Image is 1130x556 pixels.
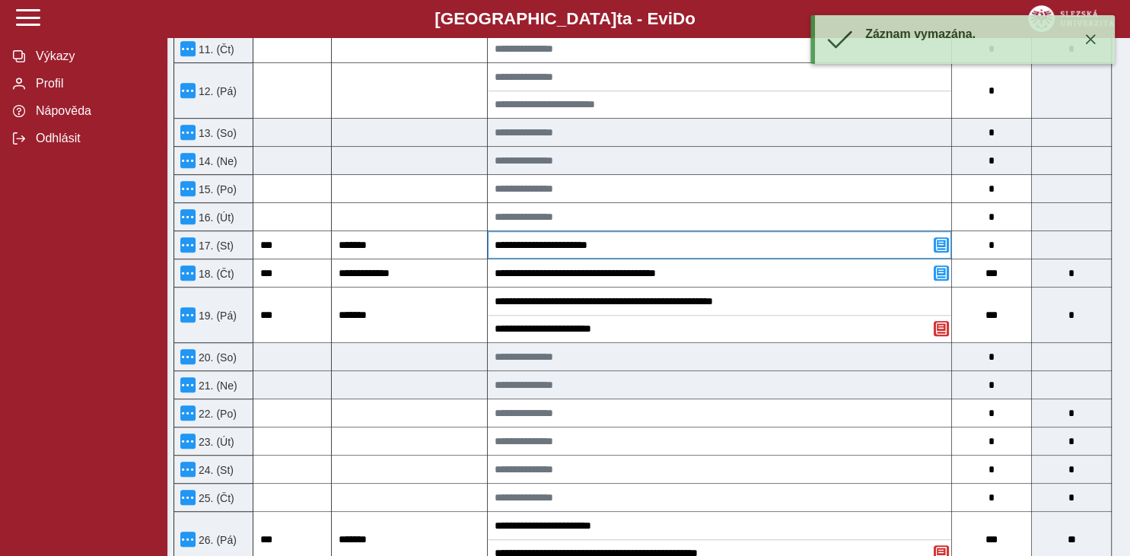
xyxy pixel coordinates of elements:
button: Menu [180,462,196,477]
span: t [616,9,622,28]
span: 13. (So) [196,127,237,139]
button: Přidat poznámku [934,237,949,253]
span: Výkazy [31,49,154,63]
span: 26. (Pá) [196,534,237,546]
button: Přidat poznámku [934,265,949,281]
button: Menu [180,307,196,322]
span: 14. (Ne) [196,155,237,167]
span: 11. (Čt) [196,43,234,56]
button: Menu [180,209,196,224]
button: Menu [180,181,196,196]
span: o [685,9,696,28]
button: Menu [180,125,196,140]
span: 12. (Pá) [196,85,237,97]
b: [GEOGRAPHIC_DATA] a - Evi [46,9,1084,29]
span: Záznam vymazána. [865,27,976,40]
button: Menu [180,434,196,449]
span: 15. (Po) [196,183,237,195]
button: Menu [180,377,196,392]
button: Menu [180,83,196,98]
span: 24. (St) [196,464,234,476]
span: 16. (Út) [196,211,234,224]
button: Menu [180,265,196,281]
button: Menu [180,405,196,421]
span: 20. (So) [196,351,237,364]
button: Menu [180,349,196,364]
button: Menu [180,153,196,168]
span: 18. (Čt) [196,268,234,280]
span: Nápověda [31,104,154,118]
span: 21. (Ne) [196,380,237,392]
span: Profil [31,77,154,91]
button: Odstranit poznámku [934,321,949,336]
span: 23. (Út) [196,436,234,448]
button: Menu [180,41,196,56]
span: Odhlásit [31,132,154,145]
button: Menu [180,490,196,505]
span: 25. (Čt) [196,492,234,504]
span: 17. (St) [196,240,234,252]
span: 19. (Pá) [196,310,237,322]
button: Menu [180,237,196,253]
span: D [673,9,685,28]
span: 22. (Po) [196,408,237,420]
button: Menu [180,532,196,547]
img: logo_web_su.png [1028,5,1114,32]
